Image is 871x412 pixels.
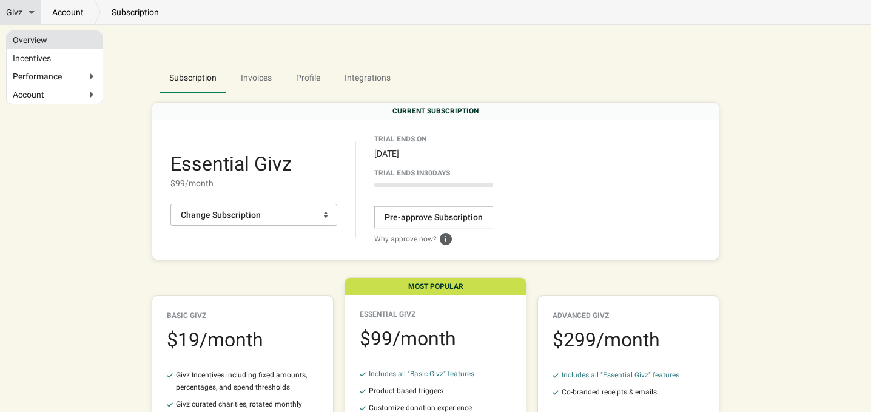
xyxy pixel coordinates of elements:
div: Co-branded receipts & emails [562,386,657,398]
div: Givz curated charities, rotated monthly [176,398,302,410]
span: Invoices [231,67,281,89]
div: $ 299 /month [553,330,704,350]
span: Pre-approve Subscription [385,212,483,222]
a: Overview [13,37,96,43]
div: Includes all " Essential Givz " features [562,369,679,381]
div: Advanced Givz [553,311,704,320]
span: Integrations [335,67,400,89]
div: Includes all " Basic Givz " features [369,368,474,380]
div: $ 99 /month [360,329,511,348]
div: Product-based triggers [369,385,443,397]
div: Trial ends in 30 days [374,168,493,178]
div: $ 99 /month [170,177,337,189]
span: Account [13,89,44,101]
a: account [41,6,95,18]
div: Givz Incentives including fixed amounts, percentages, and spend thresholds [176,369,318,393]
div: Trial Ends On [374,134,493,144]
span: Givz [6,6,22,18]
span: Performance [13,70,62,83]
div: Most Popular [345,278,526,295]
div: Basic Givz [167,311,318,320]
span: Subscription [160,67,226,89]
div: Essential Givz [360,309,511,319]
div: [DATE] [374,144,493,163]
button: Change Subscription [170,204,337,226]
p: subscription [101,6,170,18]
a: Incentives [13,55,96,61]
span: Change Subscription [181,210,261,220]
div: Essential Givz [170,154,337,174]
div: CURRENT SUBSCRIPTION [152,103,719,120]
div: $ 19 /month [167,330,318,350]
button: Pre-approve Subscription [374,206,493,228]
span: Profile [286,67,330,89]
div: Why approve now? [374,233,493,245]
